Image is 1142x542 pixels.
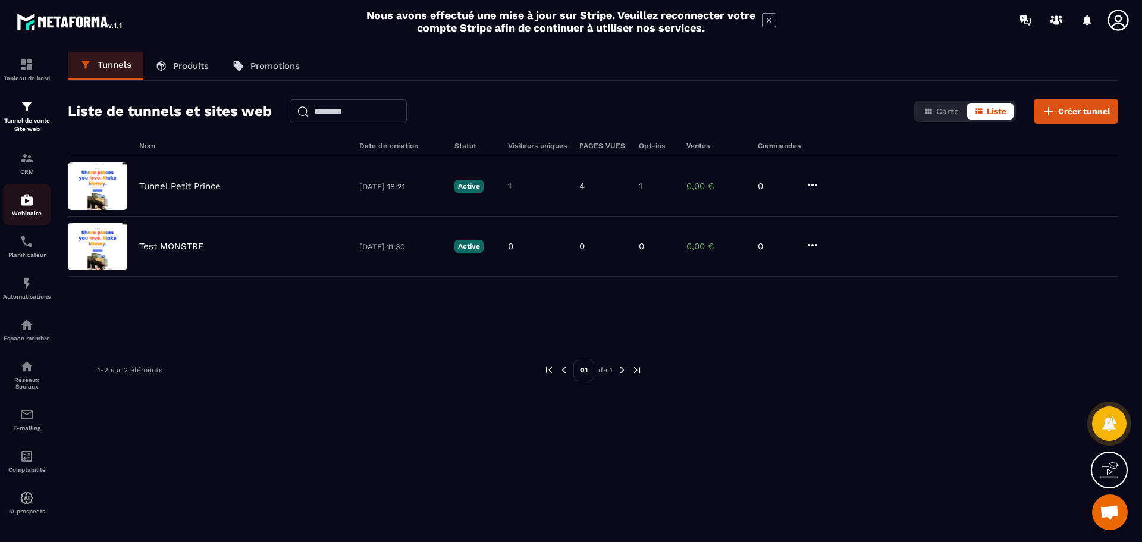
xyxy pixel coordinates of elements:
[20,58,34,72] img: formation
[173,61,209,71] p: Produits
[579,241,585,252] p: 0
[3,335,51,342] p: Espace membre
[3,309,51,350] a: automationsautomationsEspace membre
[143,52,221,80] a: Produits
[3,252,51,258] p: Planificateur
[20,151,34,165] img: formation
[917,103,966,120] button: Carte
[3,440,51,482] a: accountantaccountantComptabilité
[139,181,221,192] p: Tunnel Petit Prince
[573,359,594,381] p: 01
[20,408,34,422] img: email
[987,106,1006,116] span: Liste
[366,9,756,34] h2: Nous avons effectué une mise à jour sur Stripe. Veuillez reconnecter votre compte Stripe afin de ...
[1034,99,1118,124] button: Créer tunnel
[454,142,496,150] h6: Statut
[3,117,51,133] p: Tunnel de vente Site web
[20,318,34,332] img: automations
[579,142,627,150] h6: PAGES VUES
[639,142,674,150] h6: Opt-ins
[598,365,613,375] p: de 1
[3,184,51,225] a: automationsautomationsWebinaire
[68,52,143,80] a: Tunnels
[579,181,585,192] p: 4
[639,241,644,252] p: 0
[20,276,34,290] img: automations
[3,508,51,515] p: IA prospects
[250,61,300,71] p: Promotions
[686,241,746,252] p: 0,00 €
[20,491,34,505] img: automations
[758,241,793,252] p: 0
[559,365,569,375] img: prev
[632,365,642,375] img: next
[3,466,51,473] p: Comptabilité
[3,75,51,82] p: Tableau de bord
[68,99,272,123] h2: Liste de tunnels et sites web
[3,142,51,184] a: formationformationCRM
[20,193,34,207] img: automations
[3,90,51,142] a: formationformationTunnel de vente Site web
[3,399,51,440] a: emailemailE-mailing
[359,242,443,251] p: [DATE] 11:30
[359,142,443,150] h6: Date de création
[3,350,51,399] a: social-networksocial-networkRéseaux Sociaux
[3,168,51,175] p: CRM
[3,425,51,431] p: E-mailing
[936,106,959,116] span: Carte
[758,142,801,150] h6: Commandes
[686,181,746,192] p: 0,00 €
[68,162,127,210] img: image
[139,142,347,150] h6: Nom
[3,293,51,300] p: Automatisations
[98,59,131,70] p: Tunnels
[20,449,34,463] img: accountant
[3,267,51,309] a: automationsautomationsAutomatisations
[20,234,34,249] img: scheduler
[454,180,484,193] p: Active
[639,181,642,192] p: 1
[544,365,554,375] img: prev
[359,182,443,191] p: [DATE] 18:21
[686,142,746,150] h6: Ventes
[967,103,1014,120] button: Liste
[617,365,628,375] img: next
[139,241,204,252] p: Test MONSTRE
[3,225,51,267] a: schedulerschedulerPlanificateur
[221,52,312,80] a: Promotions
[3,49,51,90] a: formationformationTableau de bord
[3,210,51,217] p: Webinaire
[1092,494,1128,530] div: Ouvrir le chat
[508,142,567,150] h6: Visiteurs uniques
[758,181,793,192] p: 0
[3,377,51,390] p: Réseaux Sociaux
[17,11,124,32] img: logo
[508,181,512,192] p: 1
[68,223,127,270] img: image
[508,241,513,252] p: 0
[20,359,34,374] img: social-network
[98,366,162,374] p: 1-2 sur 2 éléments
[454,240,484,253] p: Active
[20,99,34,114] img: formation
[1058,105,1110,117] span: Créer tunnel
